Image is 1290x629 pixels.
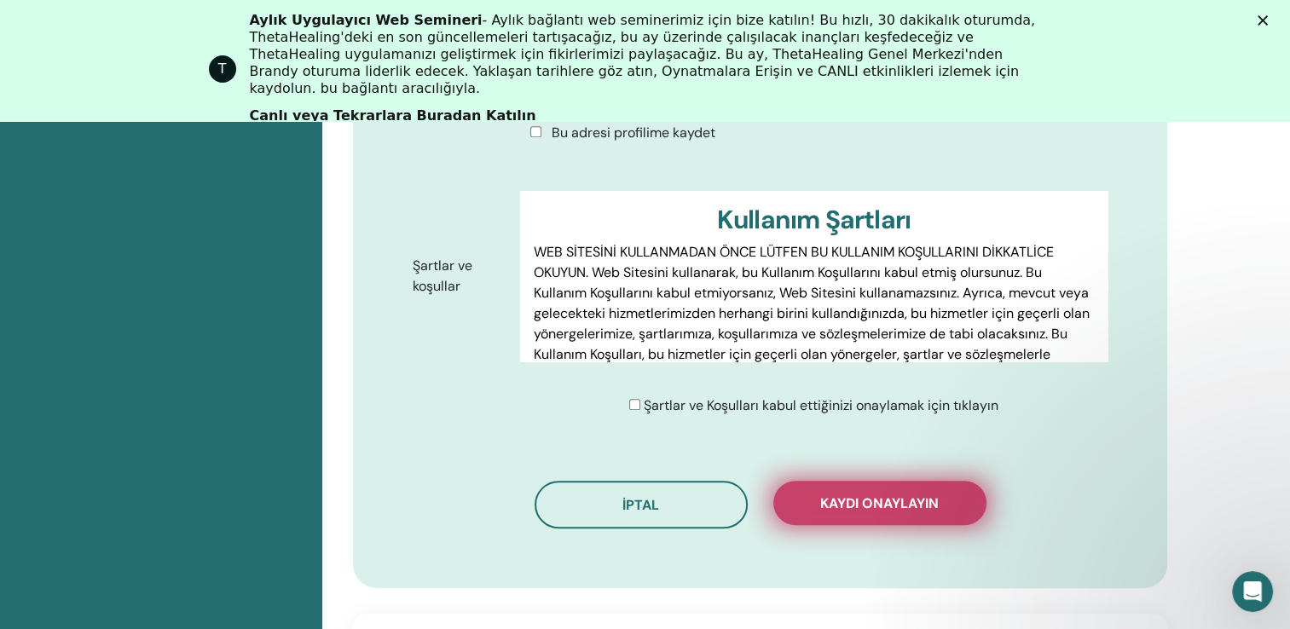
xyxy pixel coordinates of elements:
[250,12,1055,97] div: - Aylık bağlantı web seminerimiz için bize katılın! Bu hızlı, 30 dakikalık oturumda, ThetaHealing...
[1232,571,1273,612] iframe: Intercom live chat
[400,250,520,303] label: Şartlar ve koşullar
[534,205,1094,235] h3: Kullanım Şartları
[644,396,998,414] span: Şartlar ve Koşulları kabul ettiğinizi onaylamak için tıklayın
[552,124,715,141] span: Bu adresi profilime kaydet
[250,107,536,126] a: Canlı veya Tekrarlara Buradan Katılın
[535,481,748,528] button: İptal
[773,481,986,525] button: Kaydı onaylayın
[622,496,659,514] span: İptal
[250,12,483,28] b: Aylık Uygulayıcı Web Semineri
[209,55,236,83] div: ThetaHealing için profil resmi
[1258,15,1275,26] div: Kapat
[820,494,939,512] span: Kaydı onaylayın
[534,242,1094,385] p: WEB SİTESİNİ KULLANMADAN ÖNCE LÜTFEN BU KULLANIM KOŞULLARINI DİKKATLİCE OKUYUN. Web Sitesini kull...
